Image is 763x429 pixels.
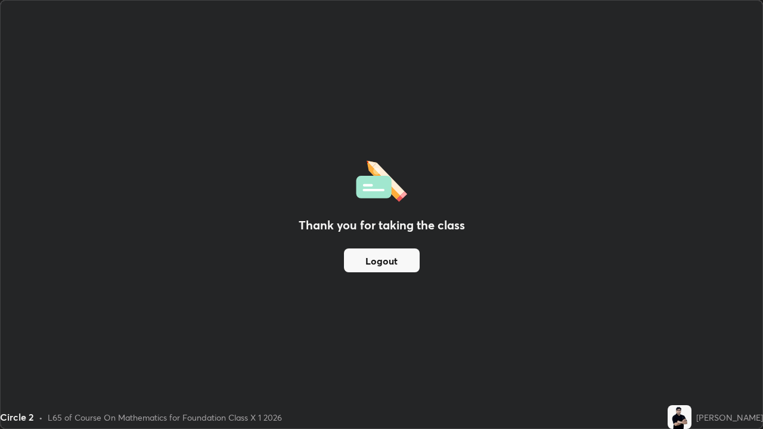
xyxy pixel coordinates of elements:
[668,405,691,429] img: deab58f019554190b94dbb1f509c7ae8.jpg
[356,157,407,202] img: offlineFeedback.1438e8b3.svg
[48,411,282,424] div: L65 of Course On Mathematics for Foundation Class X 1 2026
[39,411,43,424] div: •
[344,248,420,272] button: Logout
[696,411,763,424] div: [PERSON_NAME]
[299,216,465,234] h2: Thank you for taking the class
